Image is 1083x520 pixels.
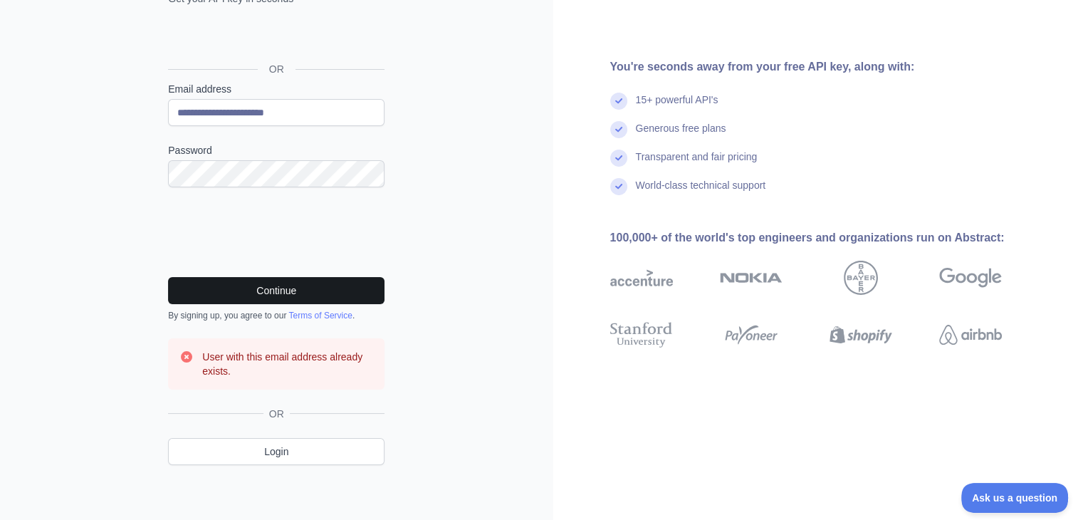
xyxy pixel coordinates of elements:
img: check mark [610,150,627,167]
div: You're seconds away from your free API key, along with: [610,58,1047,76]
span: OR [258,62,295,76]
iframe: reCAPTCHA [168,204,384,260]
div: By signing up, you agree to our . [168,310,384,321]
iframe: Nút Đăng nhập bằng Google [161,21,389,53]
div: Transparent and fair pricing [636,150,758,178]
button: Continue [168,277,384,304]
span: OR [263,407,290,421]
img: check mark [610,178,627,195]
iframe: Toggle Customer Support [961,483,1069,513]
img: accenture [610,261,673,295]
a: Login [168,438,384,465]
img: shopify [830,319,892,350]
label: Password [168,143,384,157]
div: 100,000+ of the world's top engineers and organizations run on Abstract: [610,229,1047,246]
div: Generous free plans [636,121,726,150]
div: 15+ powerful API's [636,93,718,121]
img: check mark [610,93,627,110]
img: bayer [844,261,878,295]
h3: User with this email address already exists. [202,350,373,378]
a: Terms of Service [288,311,352,321]
img: stanford university [610,319,673,350]
img: nokia [720,261,783,295]
img: payoneer [720,319,783,350]
label: Email address [168,82,384,96]
img: google [939,261,1002,295]
img: check mark [610,121,627,138]
img: airbnb [939,319,1002,350]
div: World-class technical support [636,178,766,207]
